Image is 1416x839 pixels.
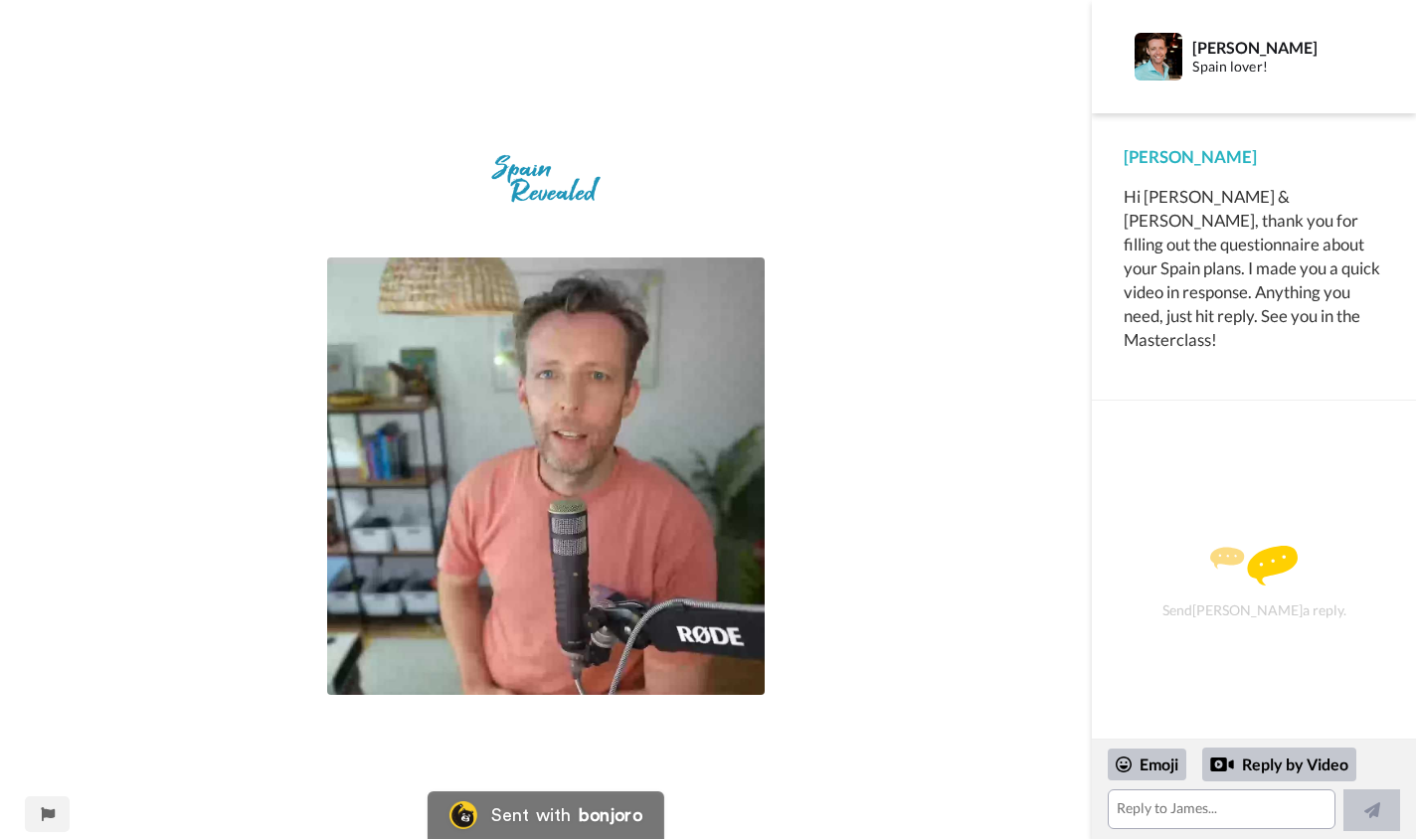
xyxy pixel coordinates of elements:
div: Sent with [491,806,571,824]
div: Spain lover! [1192,59,1383,76]
div: Reply by Video [1202,748,1356,781]
div: Send [PERSON_NAME] a reply. [1119,435,1389,729]
img: Bonjoro Logo [449,801,477,829]
div: Emoji [1108,749,1186,780]
div: [PERSON_NAME] [1124,145,1384,169]
img: 4bf028cd-147d-4988-94cd-9fda50b3133c-thumb.jpg [327,257,765,695]
img: Profile Image [1135,33,1182,81]
img: 06906c8b-eeae-4fc1-9b3e-93850d61b61a [475,139,617,219]
div: bonjoro [579,806,642,824]
a: Bonjoro LogoSent withbonjoro [428,791,664,839]
div: Hi [PERSON_NAME] & [PERSON_NAME], thank you for filling out the questionnaire about your Spain pl... [1124,185,1384,352]
div: [PERSON_NAME] [1192,38,1383,57]
img: message.svg [1210,546,1298,586]
div: Reply by Video [1210,753,1234,776]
